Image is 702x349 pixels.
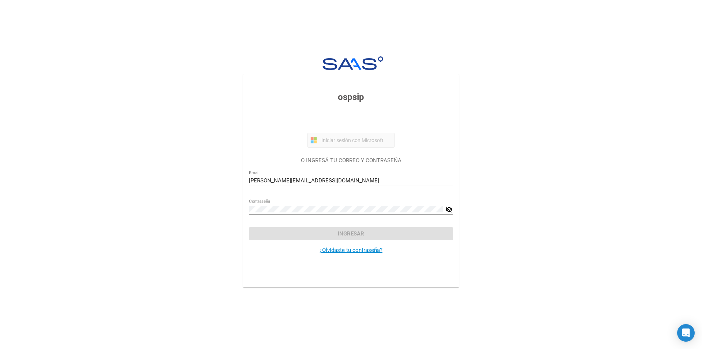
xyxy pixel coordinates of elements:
[249,156,453,165] p: O INGRESÁ TU CORREO Y CONTRASEÑA
[445,205,453,214] mat-icon: visibility_off
[249,227,453,240] button: Ingresar
[307,133,395,148] button: Iniciar sesión con Microsoft
[320,137,392,143] span: Iniciar sesión con Microsoft
[320,247,382,253] a: ¿Olvidaste tu contraseña?
[249,90,453,104] h3: ospsip
[677,324,695,342] div: Open Intercom Messenger
[338,230,364,237] span: Ingresar
[303,112,399,128] iframe: Botón Iniciar sesión con Google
